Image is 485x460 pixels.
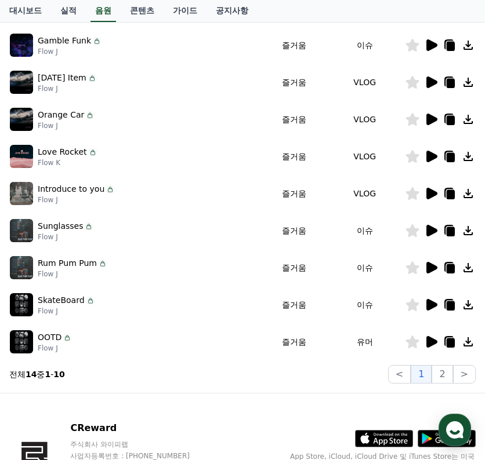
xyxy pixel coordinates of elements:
[150,364,223,393] a: 설정
[70,440,212,449] p: 주식회사 와이피랩
[324,101,405,138] td: VLOG
[45,370,50,379] strong: 1
[38,257,97,269] p: Rum Pum Pum
[324,64,405,101] td: VLOG
[38,331,61,344] p: OOTD
[411,365,432,384] button: 1
[38,109,84,121] p: Orange Car
[10,145,33,168] img: music
[3,364,77,393] a: 홈
[77,364,150,393] a: 대화
[10,219,33,242] img: music
[38,220,83,232] p: Sunglasses
[10,108,33,131] img: music
[10,34,33,57] img: music
[324,138,405,175] td: VLOG
[38,344,72,353] p: Flow J
[38,35,91,47] p: Gamble Funk
[263,286,324,323] td: 즐거움
[106,382,120,391] span: 대화
[388,365,411,384] button: <
[453,365,476,384] button: >
[432,365,453,384] button: 2
[38,195,115,205] p: Flow J
[38,158,97,167] p: Flow K
[263,138,324,175] td: 즐거움
[263,323,324,360] td: 즐거움
[26,370,37,379] strong: 14
[38,183,104,195] p: Introduce to you
[324,175,405,212] td: VLOG
[38,294,85,306] p: SkateBoard
[10,293,33,316] img: music
[263,175,324,212] td: 즐거움
[38,72,86,84] p: [DATE] Item
[70,421,212,435] p: CReward
[38,232,93,242] p: Flow J
[263,101,324,138] td: 즐거움
[38,47,102,56] p: Flow J
[10,182,33,205] img: music
[9,368,65,380] p: 전체 중 -
[10,256,33,279] img: music
[179,381,193,390] span: 설정
[324,286,405,323] td: 이슈
[38,269,107,279] p: Flow J
[38,306,95,316] p: Flow J
[263,212,324,249] td: 즐거움
[53,370,64,379] strong: 10
[38,146,87,158] p: Love Rocket
[10,330,33,353] img: music
[38,121,95,130] p: Flow J
[263,64,324,101] td: 즐거움
[324,249,405,286] td: 이슈
[324,323,405,360] td: 유머
[263,249,324,286] td: 즐거움
[324,212,405,249] td: 이슈
[38,84,97,93] p: Flow J
[263,27,324,64] td: 즐거움
[324,27,405,64] td: 이슈
[10,71,33,94] img: music
[37,381,44,390] span: 홈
